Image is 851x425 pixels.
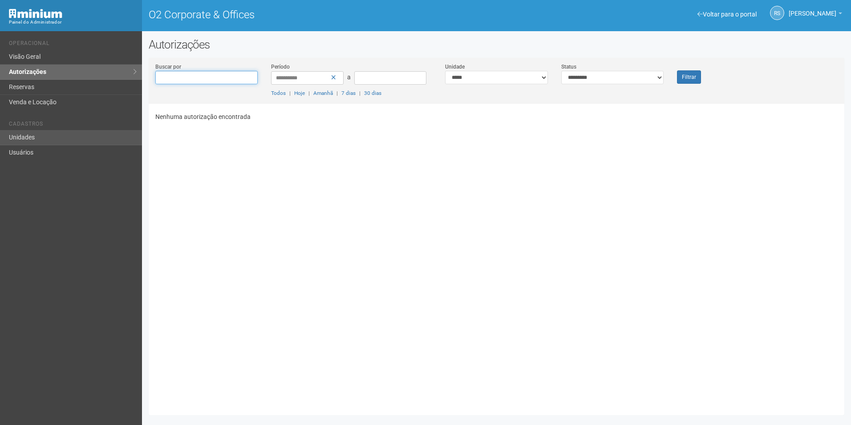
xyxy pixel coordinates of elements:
button: Filtrar [677,70,701,84]
a: 7 dias [341,90,356,96]
a: 30 dias [364,90,381,96]
label: Status [561,63,576,71]
label: Período [271,63,290,71]
span: | [336,90,338,96]
div: Painel do Administrador [9,18,135,26]
a: Hoje [294,90,305,96]
p: Nenhuma autorização encontrada [155,113,838,121]
a: Amanhã [313,90,333,96]
li: Cadastros [9,121,135,130]
span: | [308,90,310,96]
h1: O2 Corporate & Offices [149,9,490,20]
span: Rayssa Soares Ribeiro [789,1,836,17]
label: Unidade [445,63,465,71]
a: Voltar para o portal [697,11,757,18]
span: | [289,90,291,96]
a: RS [770,6,784,20]
h2: Autorizações [149,38,844,51]
span: | [359,90,361,96]
a: [PERSON_NAME] [789,11,842,18]
span: a [347,74,351,81]
li: Operacional [9,40,135,49]
a: Todos [271,90,286,96]
img: Minium [9,9,62,18]
label: Buscar por [155,63,181,71]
